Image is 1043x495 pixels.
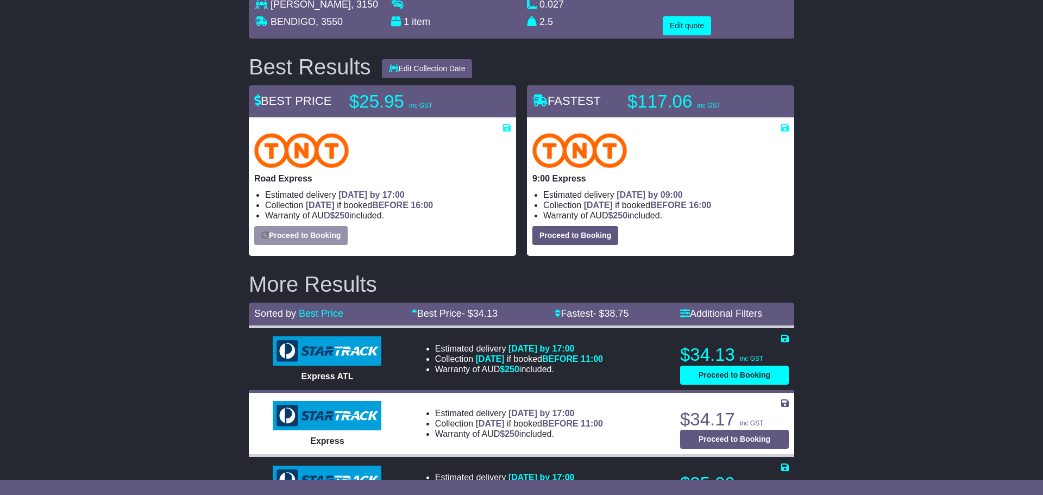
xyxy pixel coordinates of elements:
[382,59,473,78] button: Edit Collection Date
[435,343,603,354] li: Estimated delivery
[435,354,603,364] li: Collection
[584,200,613,210] span: [DATE]
[338,190,405,199] span: [DATE] by 17:00
[435,429,603,439] li: Warranty of AUD included.
[697,102,720,109] span: inc GST
[409,102,432,109] span: inc GST
[680,473,789,494] p: $35.09
[435,418,603,429] li: Collection
[476,419,505,428] span: [DATE]
[316,16,343,27] span: , 3550
[680,366,789,385] button: Proceed to Booking
[508,473,575,482] span: [DATE] by 17:00
[593,308,629,319] span: - $
[740,355,763,362] span: inc GST
[254,173,511,184] p: Road Express
[539,16,553,27] span: 2.5
[273,466,381,495] img: StarTrack: Premium
[411,308,498,319] a: Best Price- $34.13
[508,409,575,418] span: [DATE] by 17:00
[254,133,349,168] img: TNT Domestic: Road Express
[505,429,519,438] span: 250
[476,354,603,364] span: if booked
[254,94,331,108] span: BEST PRICE
[335,211,349,220] span: 250
[627,91,763,112] p: $117.06
[680,409,789,430] p: $34.17
[740,419,763,427] span: inc GST
[301,372,353,381] span: Express ATL
[617,190,683,199] span: [DATE] by 09:00
[249,272,794,296] h2: More Results
[508,344,575,353] span: [DATE] by 17:00
[532,173,789,184] p: 9:00 Express
[532,226,618,245] button: Proceed to Booking
[473,308,498,319] span: 34.13
[604,308,629,319] span: 38.75
[299,308,343,319] a: Best Price
[411,200,433,210] span: 16:00
[543,190,789,200] li: Estimated delivery
[608,211,627,220] span: $
[265,210,511,221] li: Warranty of AUD included.
[584,200,711,210] span: if booked
[689,200,711,210] span: 16:00
[555,308,629,319] a: Fastest- $38.75
[404,16,409,27] span: 1
[435,472,603,483] li: Estimated delivery
[543,200,789,210] li: Collection
[243,55,376,79] div: Best Results
[306,200,433,210] span: if booked
[254,226,348,245] button: Proceed to Booking
[254,308,296,319] span: Sorted by
[412,16,430,27] span: item
[542,354,579,364] span: BEFORE
[310,436,344,446] span: Express
[543,210,789,221] li: Warranty of AUD included.
[505,365,519,374] span: 250
[330,211,349,220] span: $
[613,211,627,220] span: 250
[435,364,603,374] li: Warranty of AUD included.
[265,200,511,210] li: Collection
[680,344,789,366] p: $34.13
[680,308,762,319] a: Additional Filters
[476,419,603,428] span: if booked
[581,419,603,428] span: 11:00
[500,429,519,438] span: $
[581,354,603,364] span: 11:00
[265,190,511,200] li: Estimated delivery
[500,365,519,374] span: $
[532,94,601,108] span: FASTEST
[476,354,505,364] span: [DATE]
[650,200,687,210] span: BEFORE
[372,200,409,210] span: BEFORE
[273,401,381,430] img: StarTrack: Express
[663,16,711,35] button: Edit quote
[542,419,579,428] span: BEFORE
[349,91,485,112] p: $25.95
[532,133,627,168] img: TNT Domestic: 9:00 Express
[462,308,498,319] span: - $
[306,200,335,210] span: [DATE]
[271,16,316,27] span: BENDIGO
[680,430,789,449] button: Proceed to Booking
[435,408,603,418] li: Estimated delivery
[273,336,381,366] img: StarTrack: Express ATL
